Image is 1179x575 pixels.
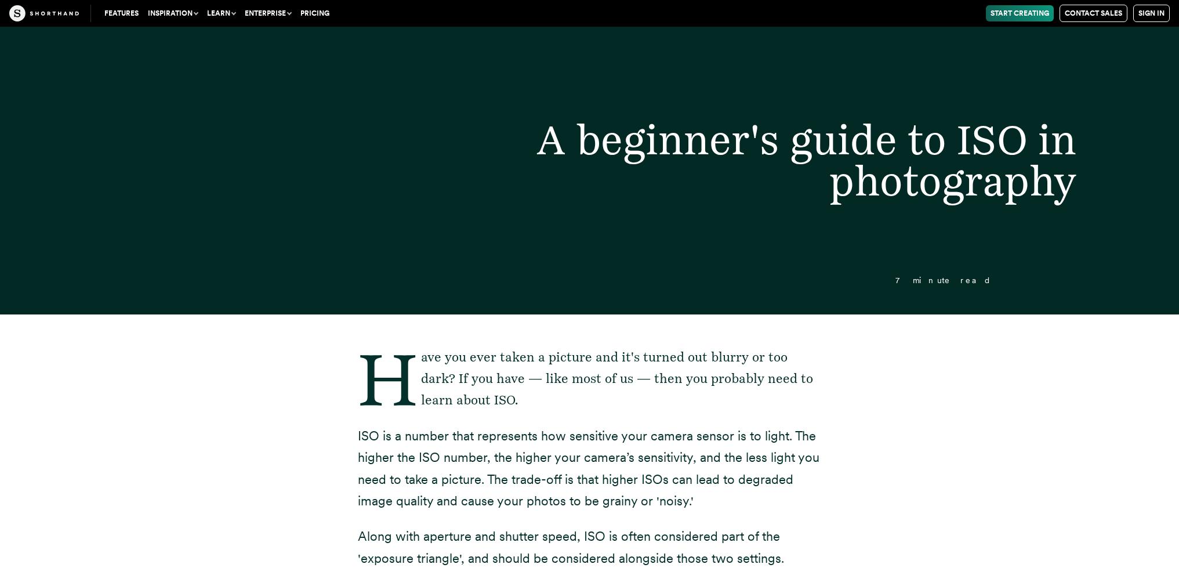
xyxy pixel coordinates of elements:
[9,5,79,21] img: The Craft
[1060,5,1127,22] a: Contact Sales
[358,425,822,512] p: ISO is a number that represents how sensitive your camera sensor is to light. The higher the ISO ...
[505,119,1100,202] h1: A beginner's guide to ISO in photography
[1133,5,1170,22] a: Sign in
[143,5,202,21] button: Inspiration
[240,5,296,21] button: Enterprise
[296,5,334,21] a: Pricing
[100,5,143,21] a: Features
[358,346,822,411] p: Have you ever taken a picture and it's turned out blurry or too dark? If you have — like most of ...
[164,276,1015,285] p: 7 minute read
[986,5,1054,21] a: Start Creating
[358,526,822,569] p: Along with aperture and shutter speed, ISO is often considered part of the 'exposure triangle', a...
[202,5,240,21] button: Learn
